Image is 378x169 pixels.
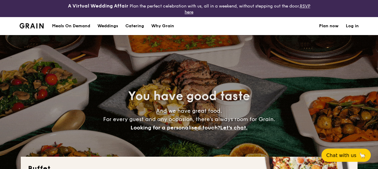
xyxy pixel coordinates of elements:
[148,17,178,35] a: Why Grain
[128,89,250,103] span: You have good taste
[94,17,122,35] a: Weddings
[63,2,315,15] div: Plan the perfect celebration with us, all in a weekend, without stepping out the door.
[359,152,366,159] span: 🦙
[220,124,247,131] span: Let's chat.
[326,153,356,158] span: Chat with us
[103,108,275,131] span: And we have great food. For every guest and any occasion, there’s always room for Grain.
[319,17,339,35] a: Plan now
[122,17,148,35] a: Catering
[20,23,44,28] img: Grain
[131,124,220,131] span: Looking for a personalised touch?
[48,17,94,35] a: Meals On Demand
[68,2,128,10] h4: A Virtual Wedding Affair
[97,17,118,35] div: Weddings
[151,17,174,35] div: Why Grain
[20,23,44,28] a: Logotype
[125,17,144,35] h1: Catering
[346,17,359,35] a: Log in
[52,17,90,35] div: Meals On Demand
[321,149,371,162] button: Chat with us🦙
